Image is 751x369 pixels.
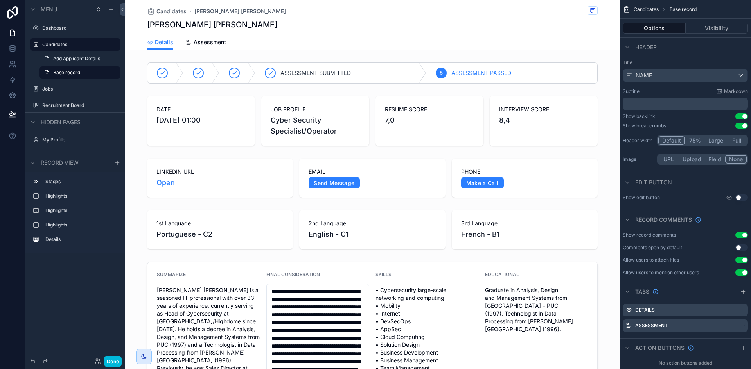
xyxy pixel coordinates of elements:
[623,98,748,110] div: scrollable content
[186,35,226,51] a: Assessment
[147,35,173,50] a: Details
[25,172,125,253] div: scrollable content
[45,222,114,228] label: Highlights
[39,52,120,65] a: Add Applicant Details
[41,159,79,167] span: Record view
[635,43,657,51] span: Header
[41,5,57,13] span: Menu
[635,178,672,186] span: Edit button
[194,38,226,46] span: Assessment
[623,232,676,238] div: Show record comments
[670,6,697,12] span: Base record
[635,307,655,313] label: Details
[42,86,116,92] label: Jobs
[635,216,692,224] span: Record comments
[635,344,685,352] span: Action buttons
[705,136,727,145] button: Large
[42,25,116,31] label: Dashboard
[623,23,686,34] button: Options
[686,23,748,34] button: Visibility
[53,55,100,62] span: Add Applicant Details
[635,323,668,329] label: Assessment
[636,71,652,79] span: NAME
[147,19,277,30] h1: [PERSON_NAME] [PERSON_NAME]
[155,38,173,46] span: Details
[42,102,116,109] label: Recruitment Board
[45,193,114,199] label: Highlights
[724,88,748,94] span: Markdown
[705,155,726,164] button: Field
[658,136,685,145] button: Default
[623,156,654,162] label: Image
[623,194,660,201] label: Show edit button
[156,7,187,15] span: Candidates
[623,59,748,66] label: Title
[727,136,747,145] button: Full
[41,118,81,126] span: Hidden pages
[45,178,114,185] label: Stages
[623,137,654,144] label: Header width
[658,155,679,164] button: URL
[194,7,286,15] a: [PERSON_NAME] [PERSON_NAME]
[634,6,659,12] span: Candidates
[45,236,114,242] label: Details
[679,155,705,164] button: Upload
[623,257,679,263] div: Allow users to attach files
[623,269,699,276] div: Allow users to mention other users
[623,123,666,129] div: Show breadcrumbs
[45,207,114,214] label: Highlights
[53,70,80,76] span: Base record
[623,69,748,82] button: NAME
[104,356,122,367] button: Done
[623,88,640,94] label: Subtitle
[635,288,649,296] span: Tabs
[716,88,748,94] a: Markdown
[623,113,655,119] div: Show backlink
[685,136,705,145] button: 75%
[42,41,116,48] label: Candidates
[623,244,682,251] div: Comments open by default
[42,137,116,143] label: My Profile
[39,66,120,79] a: Base record
[147,7,187,15] a: Candidates
[725,155,747,164] button: None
